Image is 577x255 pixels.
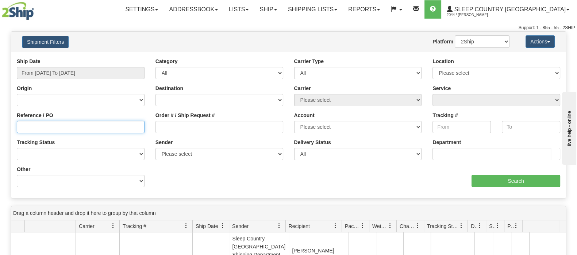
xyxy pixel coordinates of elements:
[510,220,522,232] a: Pickup Status filter column settings
[447,11,501,19] span: 2044 / [PERSON_NAME]
[400,223,415,230] span: Charge
[17,139,55,146] label: Tracking Status
[17,58,41,65] label: Ship Date
[223,0,254,19] a: Lists
[432,58,454,65] label: Location
[17,166,30,173] label: Other
[164,0,223,19] a: Addressbook
[372,223,388,230] span: Weight
[289,223,310,230] span: Recipient
[294,139,331,146] label: Delivery Status
[453,6,566,12] span: Sleep Country [GEOGRAPHIC_DATA]
[343,0,385,19] a: Reports
[2,25,575,31] div: Support: 1 - 855 - 55 - 2SHIP
[432,139,461,146] label: Department
[294,58,324,65] label: Carrier Type
[427,223,459,230] span: Tracking Status
[432,112,458,119] label: Tracking #
[471,223,477,230] span: Delivery Status
[107,220,119,232] a: Carrier filter column settings
[17,112,53,119] label: Reference / PO
[254,0,282,19] a: Ship
[282,0,343,19] a: Shipping lists
[273,220,285,232] a: Sender filter column settings
[216,220,229,232] a: Ship Date filter column settings
[232,223,249,230] span: Sender
[155,58,178,65] label: Category
[123,223,146,230] span: Tracking #
[492,220,504,232] a: Shipment Issues filter column settings
[155,139,173,146] label: Sender
[432,38,453,45] label: Platform
[120,0,164,19] a: Settings
[5,6,68,12] div: live help - online
[560,90,576,165] iframe: chat widget
[489,223,495,230] span: Shipment Issues
[22,36,69,48] button: Shipment Filters
[473,220,486,232] a: Delivery Status filter column settings
[411,220,424,232] a: Charge filter column settings
[196,223,218,230] span: Ship Date
[180,220,192,232] a: Tracking # filter column settings
[432,121,491,133] input: From
[79,223,95,230] span: Carrier
[345,223,360,230] span: Packages
[357,220,369,232] a: Packages filter column settings
[17,85,32,92] label: Origin
[507,223,513,230] span: Pickup Status
[294,112,315,119] label: Account
[329,220,342,232] a: Recipient filter column settings
[11,206,566,220] div: grid grouping header
[502,121,560,133] input: To
[294,85,311,92] label: Carrier
[455,220,468,232] a: Tracking Status filter column settings
[155,85,183,92] label: Destination
[384,220,396,232] a: Weight filter column settings
[441,0,575,19] a: Sleep Country [GEOGRAPHIC_DATA] 2044 / [PERSON_NAME]
[2,2,34,20] img: logo2044.jpg
[432,85,451,92] label: Service
[472,175,560,187] input: Search
[526,35,555,48] button: Actions
[155,112,215,119] label: Order # / Ship Request #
